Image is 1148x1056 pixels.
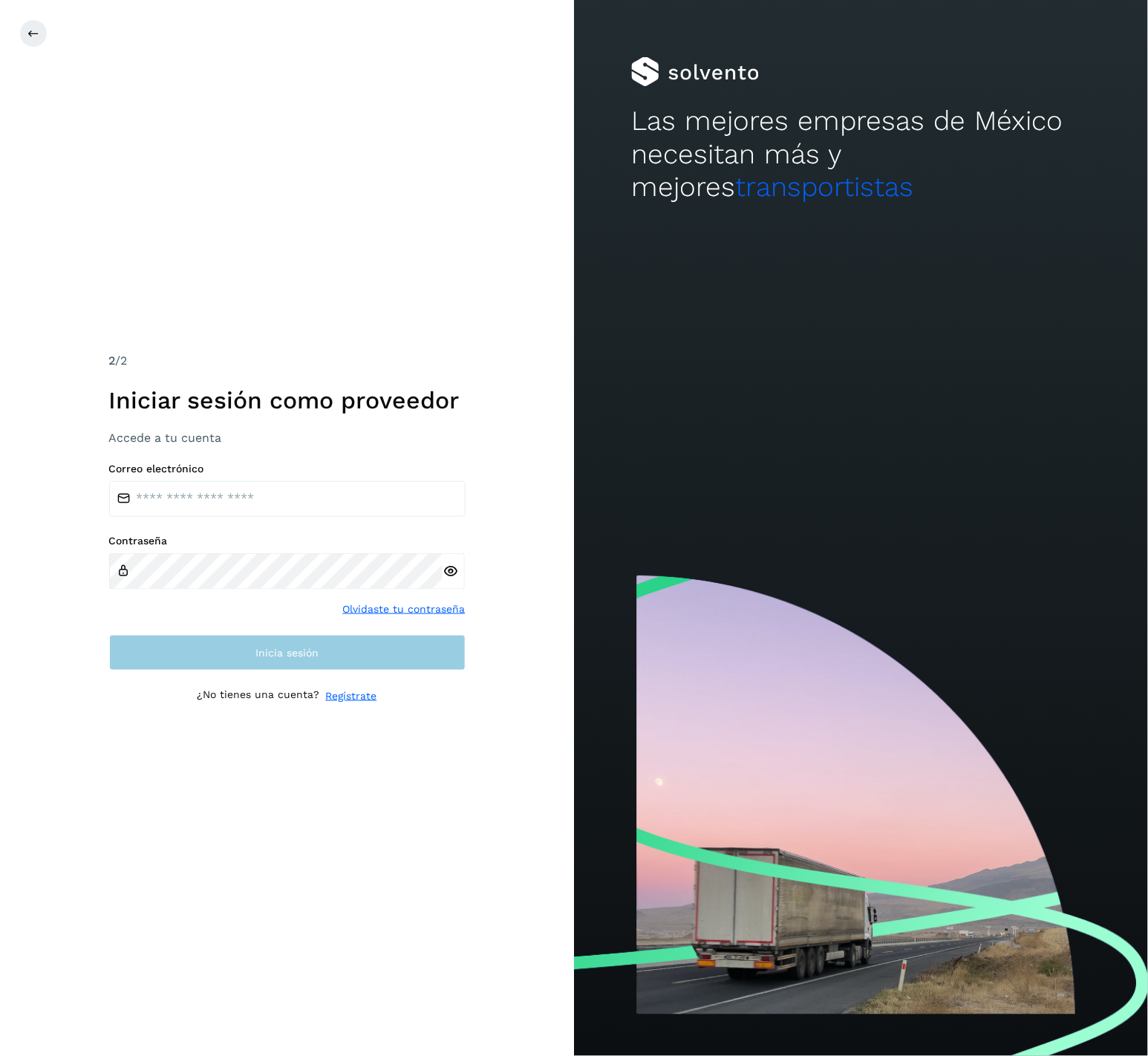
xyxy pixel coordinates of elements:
span: Inicia sesión [255,648,319,658]
div: /2 [109,352,466,370]
span: 2 [109,353,116,368]
h3: Accede a tu cuenta [109,431,466,445]
h1: Iniciar sesión como proveedor [109,386,466,414]
span: transportistas [735,171,913,203]
button: Inicia sesión [109,635,466,671]
p: ¿No tienes una cuenta? [198,688,320,704]
a: Olvidaste tu contraseña [343,602,466,617]
label: Contraseña [109,535,466,547]
a: Regístrate [326,688,377,704]
h2: Las mejores empresas de México necesitan más y mejores [631,105,1090,203]
label: Correo electrónico [109,463,466,475]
